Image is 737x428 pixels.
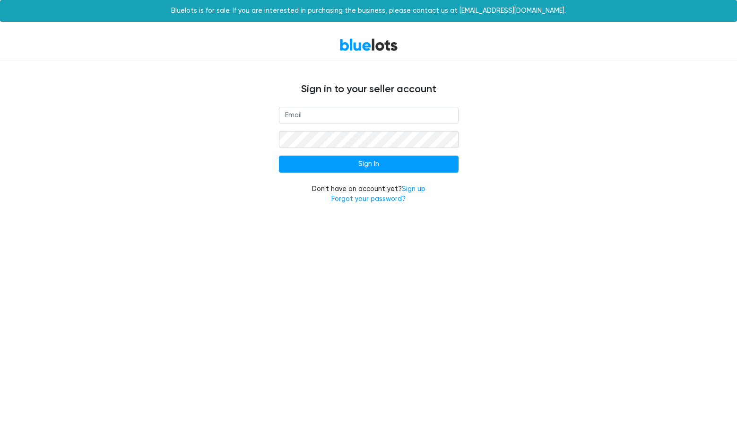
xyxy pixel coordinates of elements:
h4: Sign in to your seller account [85,83,652,96]
a: Sign up [402,185,425,193]
input: Sign In [279,156,459,173]
a: BlueLots [339,38,398,52]
div: Don't have an account yet? [279,184,459,204]
input: Email [279,107,459,124]
a: Forgot your password? [331,195,406,203]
